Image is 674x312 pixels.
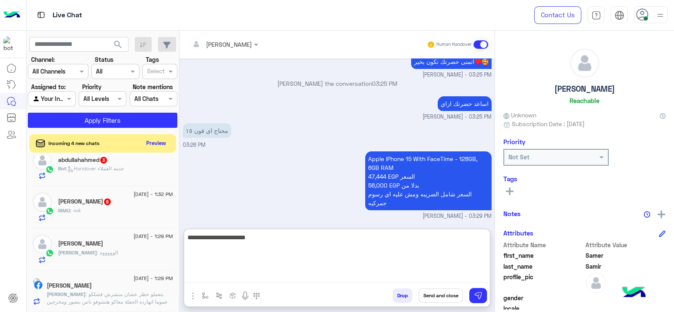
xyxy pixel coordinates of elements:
[97,249,118,256] span: الوووووه
[216,292,222,299] img: Trigger scenario
[503,229,533,237] h6: Attributes
[146,55,159,64] label: Tags
[570,97,599,104] h6: Reachable
[45,249,54,257] img: WhatsApp
[31,55,55,64] label: Channel:
[503,272,584,292] span: profile_pic
[503,251,584,260] span: first_name
[615,11,624,20] img: tab
[28,113,177,128] button: Apply Filters
[253,293,260,299] img: make a call
[58,207,70,214] span: RIMO
[143,137,170,149] button: Preview
[3,37,19,52] img: 1403182699927242
[82,82,102,91] label: Priority
[503,241,584,249] span: Attribute Name
[474,291,482,300] img: send message
[58,198,112,205] h5: RIMO G.
[212,288,226,302] button: Trigger scenario
[36,10,46,20] img: tab
[570,49,599,77] img: defaultAdmin.png
[58,249,97,256] span: [PERSON_NAME]
[134,275,173,282] span: [DATE] - 1:29 PM
[512,119,585,128] span: Subscription Date : [DATE]
[34,281,43,289] img: Facebook
[503,111,536,119] span: Unknown
[393,288,412,303] button: Drop
[586,262,666,271] span: Samir
[183,142,206,148] span: 03:26 PM
[423,212,492,220] span: [PERSON_NAME] - 03:29 PM
[586,293,666,302] span: null
[95,55,113,64] label: Status
[655,10,666,21] img: profile
[554,84,615,94] h5: [PERSON_NAME]
[423,113,492,121] span: [PERSON_NAME] - 03:25 PM
[658,211,665,218] img: add
[58,240,103,247] h5: Omar
[365,151,492,210] p: 4/9/2025, 3:29 PM
[183,79,492,88] p: [PERSON_NAME] the conversation
[503,175,666,182] h6: Tags
[230,292,236,299] img: create order
[134,233,173,240] span: [DATE] - 1:29 PM
[202,292,209,299] img: select flow
[113,40,123,50] span: search
[31,82,66,91] label: Assigned to:
[419,288,463,303] button: Send and close
[586,251,666,260] span: Samer
[503,138,525,145] h6: Priority
[133,82,173,91] label: Note mentions
[226,288,240,302] button: create order
[619,278,649,308] img: hulul-logo.png
[33,151,52,170] img: defaultAdmin.png
[48,140,99,147] span: Incoming 4 new chats
[45,165,54,174] img: WhatsApp
[134,190,173,198] span: [DATE] - 1:32 PM
[438,96,492,111] p: 4/9/2025, 3:25 PM
[588,6,604,24] a: tab
[586,272,607,293] img: defaultAdmin.png
[503,293,584,302] span: gender
[33,235,52,254] img: defaultAdmin.png
[146,66,165,77] div: Select
[3,6,20,24] img: Logo
[198,288,212,302] button: select flow
[47,282,92,289] h5: Mohamed Ata
[503,262,584,271] span: last_name
[108,37,128,55] button: search
[58,165,66,172] span: Bot
[53,10,82,21] p: Live Chat
[183,123,231,138] p: 4/9/2025, 3:26 PM
[372,80,397,87] span: 03:25 PM
[66,165,124,172] span: : Handover خدمة العملاء
[100,157,107,164] span: 3
[45,207,54,215] img: WhatsApp
[586,241,666,249] span: Attribute Value
[58,156,108,164] h5: abdullahahmed
[436,41,472,48] small: Human Handover
[644,211,650,218] img: notes
[104,198,111,205] span: 6
[240,291,250,301] img: send voice note
[33,193,52,212] img: defaultAdmin.png
[503,210,521,217] h6: Notes
[47,291,86,297] span: [PERSON_NAME]
[591,11,601,20] img: tab
[534,6,581,24] a: Contact Us
[188,291,198,301] img: send attachment
[33,278,40,286] img: picture
[423,71,492,79] span: [PERSON_NAME] - 03:25 PM
[70,207,80,214] span: m4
